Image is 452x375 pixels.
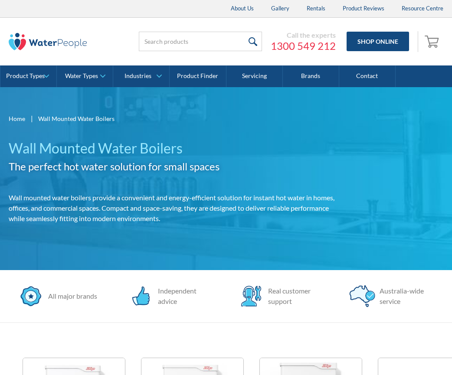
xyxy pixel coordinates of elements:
[347,32,409,51] a: Shop Online
[57,65,113,87] a: Water Types
[9,159,342,174] h2: The perfect hot water solution for small spaces
[0,65,56,87] a: Product Types
[283,65,339,87] a: Brands
[113,65,169,87] a: Industries
[425,34,441,48] img: shopping cart
[38,114,115,123] div: Wall Mounted Water Boilers
[65,72,98,80] div: Water Types
[271,39,336,52] a: 1300 549 212
[170,65,226,87] a: Product Finder
[9,192,342,224] p: Wall mounted water boilers provide a convenient and energy-efficient solution for instant hot wat...
[6,72,45,80] div: Product Types
[9,114,25,123] a: Home
[154,286,213,307] div: Independent advice
[29,113,34,124] div: |
[264,286,324,307] div: Real customer support
[375,286,435,307] div: Australia-wide service
[271,31,336,39] div: Call the experts
[9,138,342,159] h1: Wall Mounted Water Boilers
[44,291,97,301] div: All major brands
[124,72,151,80] div: Industries
[423,31,443,52] a: Open empty cart
[339,65,396,87] a: Contact
[9,33,87,50] img: The Water People
[226,65,283,87] a: Servicing
[139,32,262,51] input: Search products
